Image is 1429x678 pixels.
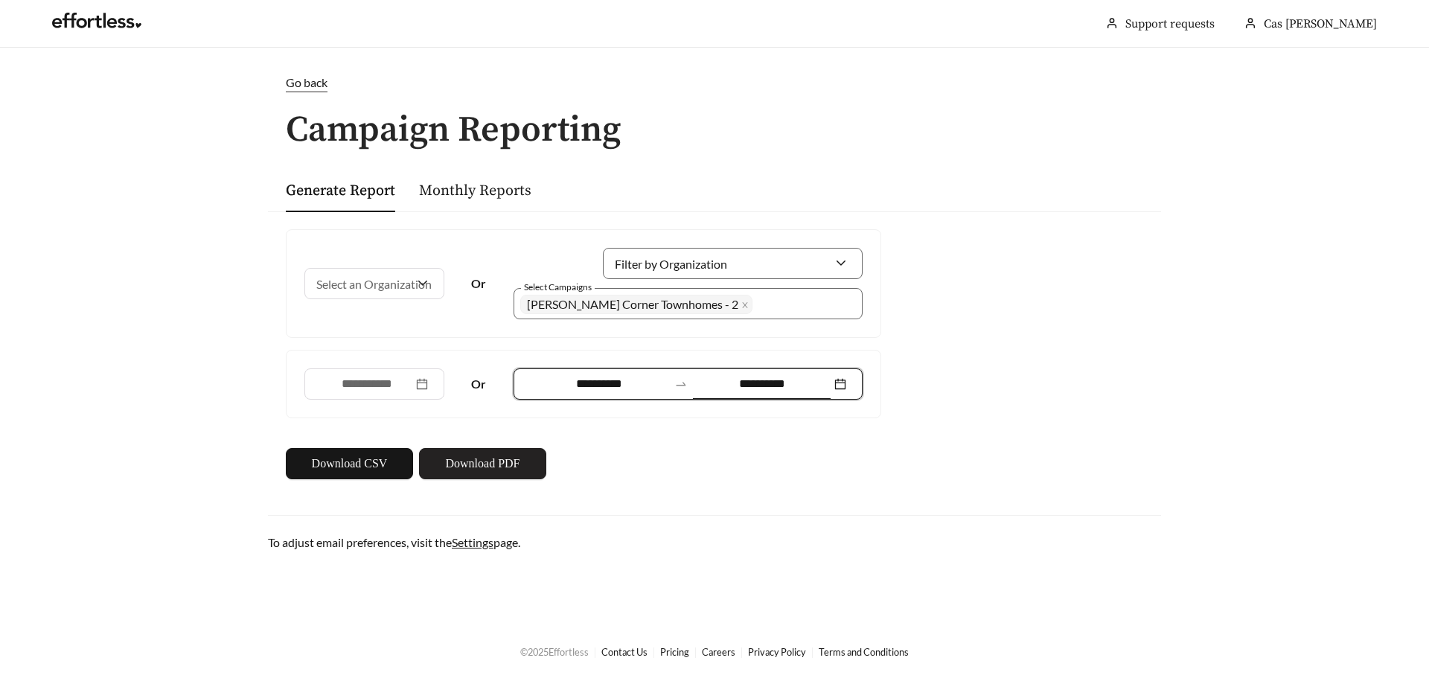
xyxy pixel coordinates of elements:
span: To adjust email preferences, visit the page. [268,535,520,549]
h1: Campaign Reporting [268,111,1161,150]
strong: Or [471,276,486,290]
button: Download CSV [286,448,413,479]
a: Go back [268,74,1161,92]
a: Generate Report [286,182,395,200]
span: close [741,301,749,310]
a: Monthly Reports [419,182,531,200]
a: Contact Us [601,646,648,658]
a: Settings [452,535,493,549]
a: Pricing [660,646,689,658]
strong: Or [471,377,486,391]
a: Careers [702,646,735,658]
span: Cas [PERSON_NAME] [1264,16,1377,31]
a: Privacy Policy [748,646,806,658]
button: Download PDF [419,448,546,479]
span: Go back [286,75,327,89]
a: Terms and Conditions [819,646,909,658]
span: Download CSV [312,455,388,473]
span: swap-right [674,377,688,391]
span: Download PDF [445,455,520,473]
span: to [674,377,688,391]
span: © 2025 Effortless [520,646,589,658]
a: Support requests [1125,16,1215,31]
span: [PERSON_NAME] Corner Townhomes - 2 [527,297,738,311]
